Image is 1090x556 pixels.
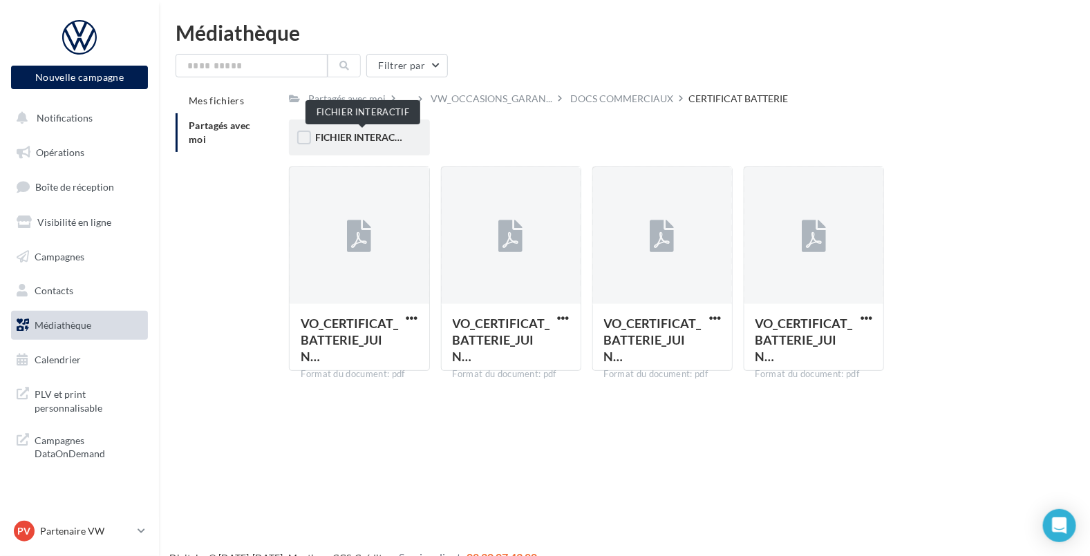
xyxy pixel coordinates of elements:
[366,54,448,77] button: Filtrer par
[189,95,244,106] span: Mes fichiers
[315,131,408,143] span: FICHIER INTERACTIF
[306,100,420,124] div: FICHIER INTERACTIF
[18,524,31,538] span: PV
[1043,509,1076,542] div: Open Intercom Messenger
[755,316,853,364] span: VO_CERTIFICAT_BATTERIE_JUIN25_A4H_SEAT_E1_HD_FU
[36,146,84,158] span: Opérations
[301,368,417,381] div: Format du document: pdf
[40,524,132,538] p: Partenaire VW
[8,104,145,133] button: Notifications
[35,354,81,365] span: Calendrier
[8,242,151,271] a: Campagnes
[189,119,251,145] span: Partagés avec moi
[11,66,148,89] button: Nouvelle campagne
[11,518,148,544] a: PV Partenaire VW
[453,368,570,381] div: Format du document: pdf
[35,250,84,262] span: Campagnes
[37,216,111,228] span: Visibilité en ligne
[176,22,1073,43] div: Médiathèque
[8,172,151,202] a: Boîte de réception
[308,92,386,106] div: Partagés avec moi
[453,316,550,364] span: VO_CERTIFICAT_BATTERIE_JUIN25_A4H_CUPRA_E1_HD_FU
[35,285,73,296] span: Contacts
[755,368,872,381] div: Format du document: pdf
[8,138,151,167] a: Opérations
[35,431,142,461] span: Campagnes DataOnDemand
[35,385,142,414] span: PLV et print personnalisable
[8,425,151,466] a: Campagnes DataOnDemand
[401,89,413,108] div: ...
[8,379,151,420] a: PLV et print personnalisable
[431,92,552,106] span: VW_OCCASIONS_GARAN...
[604,368,721,381] div: Format du document: pdf
[8,208,151,237] a: Visibilité en ligne
[604,316,702,364] span: VO_CERTIFICAT_BATTERIE_JUIN25_A4H_VW_E1_HD_FU
[8,276,151,305] a: Contacts
[37,112,93,124] span: Notifications
[35,181,114,193] span: Boîte de réception
[35,319,91,331] span: Médiathèque
[688,92,788,106] div: CERTIFICAT BATTERIE
[570,92,673,106] div: DOCS COMMERCIAUX
[301,316,398,364] span: VO_CERTIFICAT_BATTERIE_JUIN25_A4H_SKO_E1_HD_FU
[8,345,151,374] a: Calendrier
[8,311,151,340] a: Médiathèque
